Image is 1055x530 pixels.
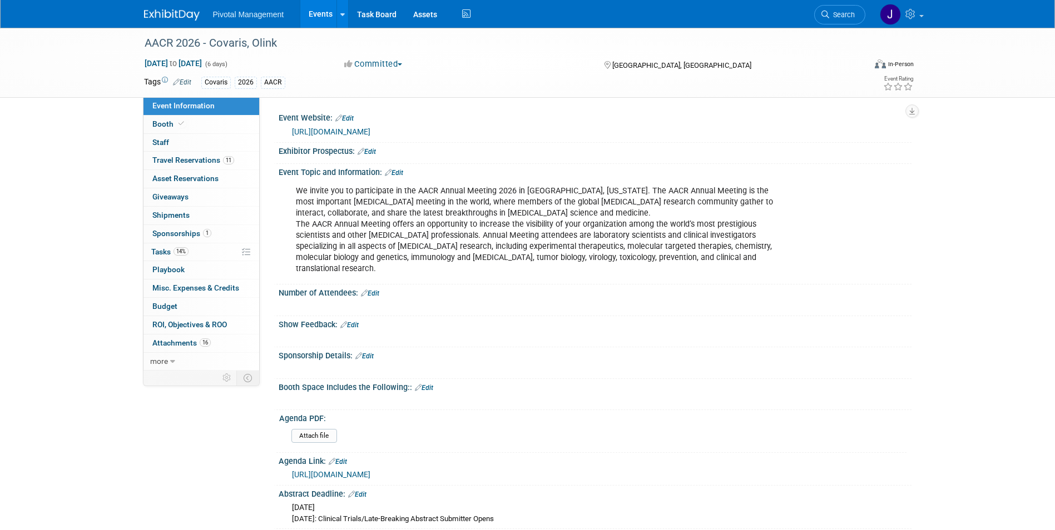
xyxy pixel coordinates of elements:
a: Playbook [143,261,259,279]
div: Agenda PDF: [279,410,907,424]
a: Edit [361,289,379,297]
a: [URL][DOMAIN_NAME] [292,470,370,479]
a: Misc. Expenses & Credits [143,279,259,297]
span: 14% [174,247,189,256]
td: Personalize Event Tab Strip [217,371,237,385]
span: Giveaways [152,192,189,201]
span: Budget [152,302,177,311]
a: Staff [143,134,259,152]
a: Shipments [143,207,259,224]
span: [DATE] [292,503,315,512]
span: Sponsorships [152,229,211,238]
div: [DATE]: Clinical Trials/Late-Breaking Abstract Submitter Opens [292,514,903,524]
a: more [143,353,259,371]
a: Booth [143,116,259,133]
i: Booth reservation complete [179,121,184,127]
a: Giveaways [143,188,259,206]
a: Tasks14% [143,243,259,261]
div: Booth Space Includes the Following:: [279,379,912,393]
a: ROI, Objectives & ROO [143,316,259,334]
span: Booth [152,119,186,128]
div: Abstract Deadline: [279,486,912,500]
div: In-Person [888,60,914,68]
span: Staff [152,138,169,147]
a: Search [814,5,865,24]
div: Number of Attendees: [279,284,912,299]
span: (6 days) [204,61,227,68]
span: 16 [200,338,211,347]
div: 2026 [235,77,257,88]
span: Travel Reservations [152,156,234,164]
td: Toggle Event Tabs [236,371,259,385]
a: Sponsorships1 [143,225,259,243]
span: [GEOGRAPHIC_DATA], [GEOGRAPHIC_DATA] [612,61,751,69]
span: Shipments [152,211,190,219]
a: Edit [329,458,347,466]
span: Search [829,11,855,19]
a: Edit [358,148,376,156]
a: Edit [173,78,191,86]
a: Attachments16 [143,334,259,352]
span: Pivotal Management [213,10,284,19]
a: Budget [143,298,259,316]
div: Covaris [201,77,231,88]
div: We invite you to participate in the AACR Annual Meeting 2026 in [GEOGRAPHIC_DATA], [US_STATE]. Th... [288,180,789,281]
a: Edit [348,491,366,498]
a: Asset Reservations [143,170,259,188]
a: Edit [335,114,354,122]
button: Committed [340,58,407,70]
div: Event Website: [279,109,912,124]
a: Edit [355,352,374,360]
span: Tasks [151,247,189,256]
div: AACR [261,77,285,88]
td: Tags [144,76,191,89]
span: Asset Reservations [152,174,219,183]
a: Event Information [143,97,259,115]
span: ROI, Objectives & ROO [152,320,227,329]
span: Event Information [152,101,215,110]
span: 1 [203,229,211,237]
div: Sponsorship Details: [279,347,912,362]
a: Edit [385,169,403,177]
img: Format-Inperson.png [875,59,886,68]
span: 11 [223,156,234,164]
a: Edit [340,321,359,329]
div: Show Feedback: [279,316,912,331]
div: AACR 2026 - Covaris, Olink [141,33,849,53]
span: Playbook [152,265,185,274]
span: [DATE] [DATE] [144,58,202,68]
img: ExhibitDay [144,9,200,21]
a: Edit [415,384,433,392]
div: Event Topic and Information: [279,164,912,178]
div: Agenda Link: [279,453,912,467]
a: Travel Reservations11 [143,152,259,169]
div: Exhibitor Prospectus: [279,143,912,157]
div: Event Format [800,58,914,74]
span: Misc. Expenses & Credits [152,283,239,292]
span: to [168,59,179,68]
a: [URL][DOMAIN_NAME] [292,127,370,136]
span: more [150,357,168,366]
span: Attachments [152,338,211,347]
img: Jessica Gatton [880,4,901,25]
div: Event Rating [883,76,913,82]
